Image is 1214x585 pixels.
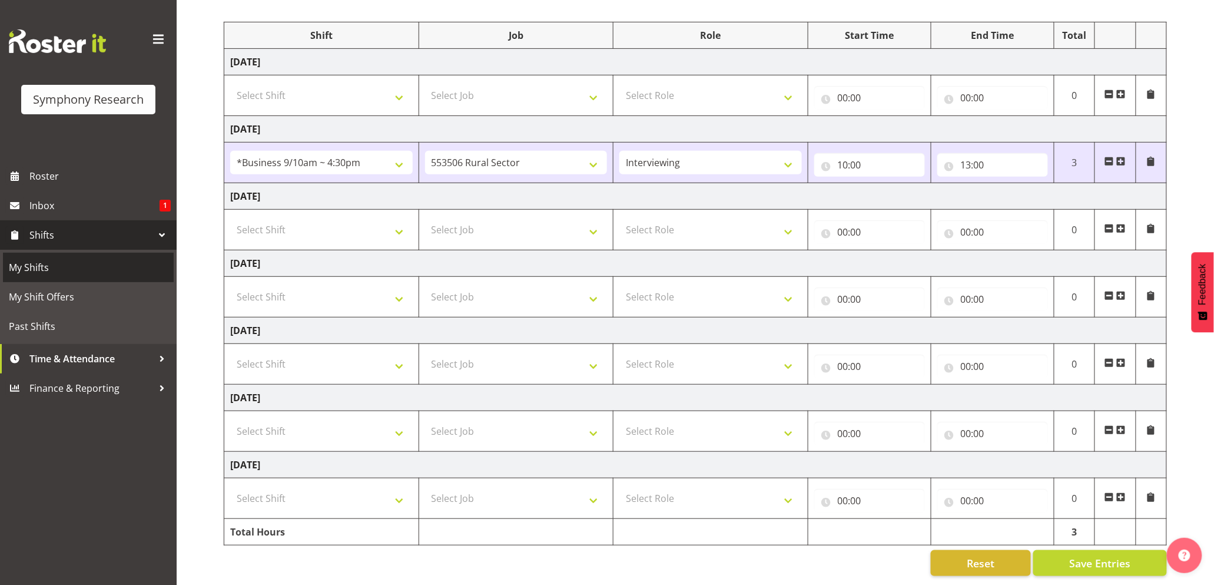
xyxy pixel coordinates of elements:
[814,355,925,378] input: Click to select...
[937,287,1048,311] input: Click to select...
[224,116,1167,143] td: [DATE]
[814,153,925,177] input: Click to select...
[29,379,153,397] span: Finance & Reporting
[814,86,925,110] input: Click to select...
[224,183,1167,210] td: [DATE]
[1054,277,1095,318] td: 0
[937,153,1048,177] input: Click to select...
[931,550,1031,576] button: Reset
[29,197,160,214] span: Inbox
[1198,264,1208,305] span: Feedback
[937,86,1048,110] input: Click to select...
[937,422,1048,445] input: Click to select...
[224,49,1167,75] td: [DATE]
[9,29,106,53] img: Rosterit website logo
[224,385,1167,411] td: [DATE]
[1192,252,1214,332] button: Feedback - Show survey
[1054,478,1095,519] td: 0
[9,259,168,276] span: My Shifts
[3,312,174,341] a: Past Shifts
[814,422,925,445] input: Click to select...
[33,91,144,108] div: Symphony Research
[29,226,153,244] span: Shifts
[9,288,168,306] span: My Shift Offers
[1054,519,1095,546] td: 3
[1054,143,1095,183] td: 3
[937,220,1048,244] input: Click to select...
[1060,28,1089,42] div: Total
[1179,550,1190,561] img: help-xxl-2.png
[1033,550,1167,576] button: Save Entries
[224,519,419,546] td: Total Hours
[160,200,171,211] span: 1
[425,28,608,42] div: Job
[224,452,1167,478] td: [DATE]
[814,220,925,244] input: Click to select...
[937,28,1048,42] div: End Time
[29,350,153,368] span: Time & Attendance
[619,28,802,42] div: Role
[224,318,1167,344] td: [DATE]
[1054,210,1095,250] td: 0
[3,253,174,282] a: My Shifts
[230,28,413,42] div: Shift
[1054,75,1095,116] td: 0
[29,167,171,185] span: Roster
[937,489,1048,513] input: Click to select...
[3,282,174,312] a: My Shift Offers
[9,318,168,335] span: Past Shifts
[224,250,1167,277] td: [DATE]
[967,556,994,571] span: Reset
[1069,556,1130,571] span: Save Entries
[814,489,925,513] input: Click to select...
[1054,411,1095,452] td: 0
[937,355,1048,378] input: Click to select...
[814,287,925,311] input: Click to select...
[814,28,925,42] div: Start Time
[1054,344,1095,385] td: 0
